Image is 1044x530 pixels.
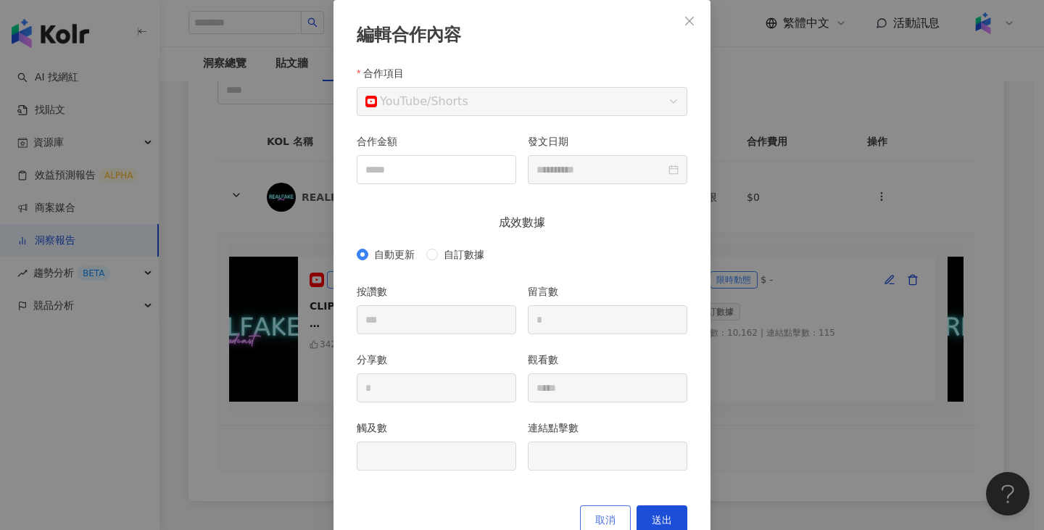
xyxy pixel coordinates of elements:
input: 分享數 [357,374,515,402]
input: 發文日期 [536,162,666,178]
span: 取消 [595,514,616,526]
span: Shorts [431,94,468,108]
label: 觸及數 [357,420,398,436]
label: 按讚數 [357,283,398,299]
label: 連結點擊數 [528,420,589,436]
input: 連結點擊數 [529,442,687,470]
label: 合作項目 [357,65,415,81]
div: 編輯合作內容 [357,23,687,48]
label: 留言數 [528,283,569,299]
div: YouTube [365,88,427,115]
span: 成效數據 [487,213,557,231]
label: 發文日期 [528,133,579,149]
span: close [684,15,695,27]
span: 自動更新 [368,247,420,262]
input: 觀看數 [529,374,687,402]
input: 觸及數 [357,442,515,470]
span: / [365,88,679,115]
input: 按讚數 [357,306,515,334]
label: 分享數 [357,352,398,368]
label: 觀看數 [528,352,569,368]
input: 合作金額 [357,156,515,183]
span: 送出 [652,514,672,526]
label: 合作金額 [357,133,408,149]
input: 留言數 [529,306,687,334]
span: 自訂數據 [438,247,490,262]
button: Close [675,7,704,36]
